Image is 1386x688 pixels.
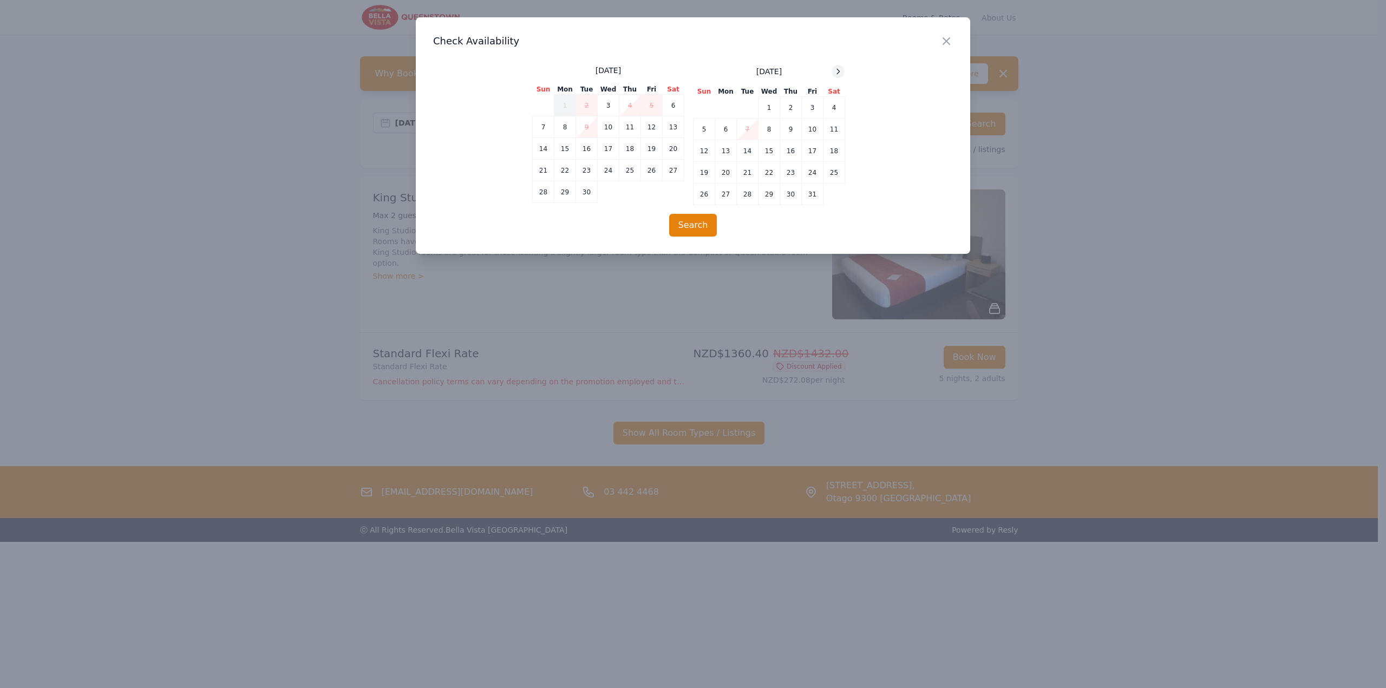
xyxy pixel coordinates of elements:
td: 2 [576,95,598,116]
th: Wed [598,84,619,95]
th: Tue [576,84,598,95]
td: 7 [737,119,759,140]
td: 3 [802,97,823,119]
th: Wed [759,87,780,97]
h3: Check Availability [433,35,953,48]
td: 6 [715,119,737,140]
td: 4 [823,97,845,119]
td: 10 [598,116,619,138]
th: Sat [663,84,684,95]
th: Sat [823,87,845,97]
td: 19 [694,162,715,184]
th: Fri [802,87,823,97]
td: 29 [759,184,780,205]
td: 15 [554,138,576,160]
td: 11 [619,116,641,138]
td: 12 [694,140,715,162]
td: 6 [663,95,684,116]
span: [DATE] [756,66,782,77]
td: 20 [663,138,684,160]
td: 17 [598,138,619,160]
td: 25 [619,160,641,181]
td: 5 [694,119,715,140]
td: 28 [533,181,554,203]
td: 23 [780,162,802,184]
th: Sun [694,87,715,97]
td: 18 [619,138,641,160]
td: 24 [598,160,619,181]
td: 1 [759,97,780,119]
td: 19 [641,138,663,160]
td: 30 [576,181,598,203]
td: 8 [554,116,576,138]
td: 2 [780,97,802,119]
td: 21 [533,160,554,181]
td: 29 [554,181,576,203]
td: 5 [641,95,663,116]
button: Search [669,214,717,237]
td: 11 [823,119,845,140]
td: 1 [554,95,576,116]
td: 27 [715,184,737,205]
th: Mon [715,87,737,97]
td: 3 [598,95,619,116]
td: 7 [533,116,554,138]
td: 30 [780,184,802,205]
td: 25 [823,162,845,184]
td: 27 [663,160,684,181]
td: 18 [823,140,845,162]
td: 23 [576,160,598,181]
th: Thu [619,84,641,95]
td: 9 [576,116,598,138]
td: 20 [715,162,737,184]
th: Fri [641,84,663,95]
th: Thu [780,87,802,97]
td: 14 [737,140,759,162]
td: 26 [641,160,663,181]
td: 16 [576,138,598,160]
td: 9 [780,119,802,140]
td: 17 [802,140,823,162]
td: 28 [737,184,759,205]
td: 8 [759,119,780,140]
td: 14 [533,138,554,160]
th: Mon [554,84,576,95]
td: 31 [802,184,823,205]
td: 21 [737,162,759,184]
span: [DATE] [596,65,621,76]
td: 15 [759,140,780,162]
td: 13 [663,116,684,138]
th: Sun [533,84,554,95]
td: 22 [554,160,576,181]
td: 4 [619,95,641,116]
td: 22 [759,162,780,184]
td: 24 [802,162,823,184]
td: 16 [780,140,802,162]
th: Tue [737,87,759,97]
td: 10 [802,119,823,140]
td: 26 [694,184,715,205]
td: 13 [715,140,737,162]
td: 12 [641,116,663,138]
